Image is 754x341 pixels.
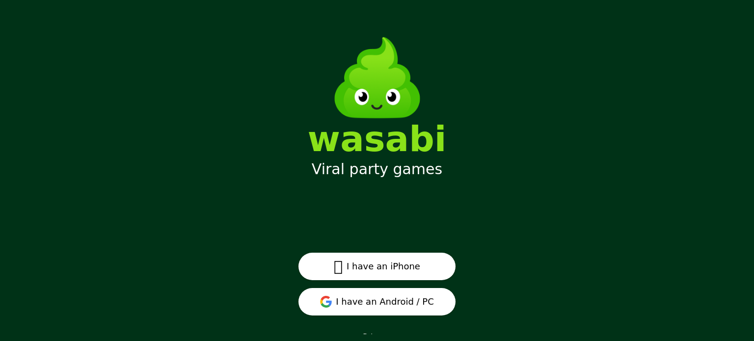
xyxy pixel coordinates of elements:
button: I have an iPhone [298,253,456,280]
span:  [334,258,343,275]
img: Wasabi Mascot [322,23,432,133]
div: Viral party games [312,160,442,178]
button: I have an Android / PC [298,288,456,315]
div: wasabi [308,121,447,157]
